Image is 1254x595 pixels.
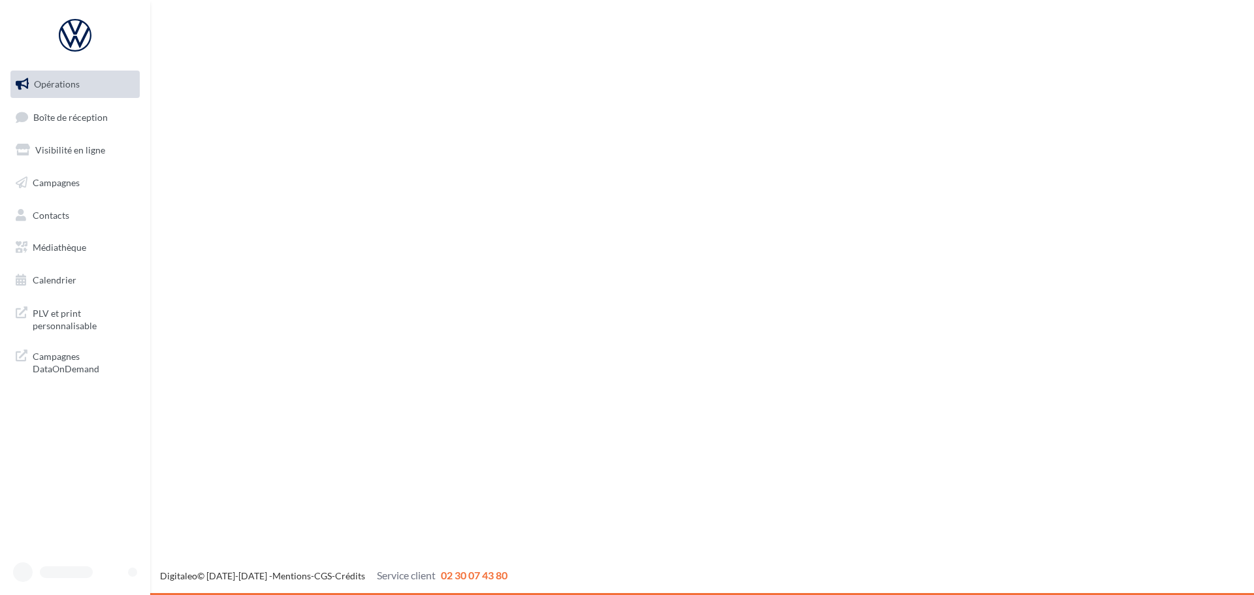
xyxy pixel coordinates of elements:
span: Campagnes DataOnDemand [33,347,135,376]
a: Visibilité en ligne [8,137,142,164]
a: Crédits [335,570,365,581]
span: Contacts [33,209,69,220]
a: Campagnes [8,169,142,197]
span: © [DATE]-[DATE] - - - [160,570,507,581]
span: Boîte de réception [33,111,108,122]
a: Digitaleo [160,570,197,581]
a: Boîte de réception [8,103,142,131]
span: Service client [377,569,436,581]
span: Campagnes [33,177,80,188]
a: PLV et print personnalisable [8,299,142,338]
a: Mentions [272,570,311,581]
span: 02 30 07 43 80 [441,569,507,581]
a: Opérations [8,71,142,98]
span: Opérations [34,78,80,89]
span: PLV et print personnalisable [33,304,135,332]
a: Campagnes DataOnDemand [8,342,142,381]
span: Visibilité en ligne [35,144,105,155]
a: Calendrier [8,266,142,294]
span: Calendrier [33,274,76,285]
a: Médiathèque [8,234,142,261]
a: Contacts [8,202,142,229]
a: CGS [314,570,332,581]
span: Médiathèque [33,242,86,253]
